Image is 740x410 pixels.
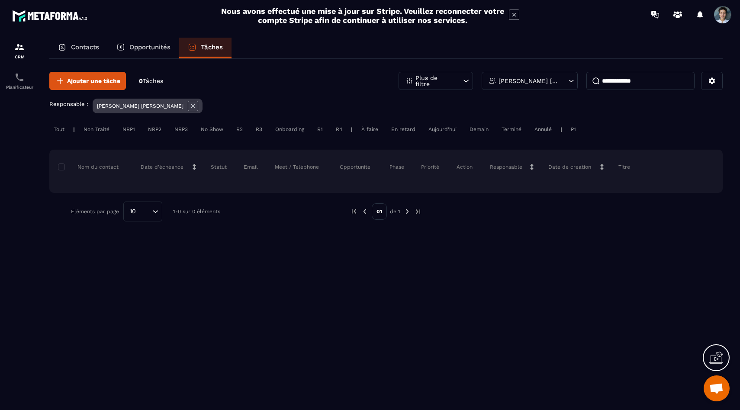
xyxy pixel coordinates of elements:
div: Non Traité [79,124,114,135]
p: 01 [372,203,387,220]
a: Tâches [179,38,232,58]
div: Search for option [123,202,162,221]
p: de 1 [390,208,400,215]
p: Date de création [548,163,591,170]
p: 0 [139,77,163,85]
div: Onboarding [271,124,309,135]
p: Statut [211,163,227,170]
a: schedulerschedulerPlanificateur [2,66,37,96]
div: Annulé [530,124,556,135]
img: formation [14,42,25,52]
p: Phase [389,163,404,170]
img: prev [361,208,369,215]
p: Responsable : [49,101,88,107]
div: Ouvrir le chat [704,375,730,401]
img: next [403,208,411,215]
div: R1 [313,124,327,135]
p: [PERSON_NAME] [PERSON_NAME] [97,103,183,109]
p: CRM [2,54,37,59]
a: formationformationCRM [2,35,37,66]
p: Priorité [421,163,439,170]
div: NRP2 [144,124,166,135]
div: Terminé [497,124,526,135]
p: 1-0 sur 0 éléments [173,208,220,215]
p: | [351,126,353,132]
div: R2 [232,124,247,135]
img: prev [350,208,358,215]
div: Demain [465,124,493,135]
p: [PERSON_NAME] [PERSON_NAME] [499,78,559,84]
p: Titre [618,163,630,170]
img: next [414,208,422,215]
div: NRP3 [170,124,192,135]
div: NRP1 [118,124,139,135]
p: Opportunité [340,163,370,170]
div: À faire [357,124,383,135]
a: Opportunités [108,38,179,58]
p: Action [457,163,473,170]
p: Date d’échéance [141,163,183,170]
p: Nom du contact [60,163,119,170]
div: Aujourd'hui [424,124,461,135]
p: Email [244,163,258,170]
span: Ajouter une tâche [67,77,120,85]
p: Éléments par page [71,208,119,215]
p: Contacts [71,43,99,51]
div: P1 [566,124,580,135]
p: Responsable [490,163,522,170]
p: Opportunités [129,43,171,51]
div: Tout [49,124,69,135]
h2: Nous avons effectué une mise à jour sur Stripe. Veuillez reconnecter votre compte Stripe afin de ... [221,6,505,25]
button: Ajouter une tâche [49,72,126,90]
p: Meet / Téléphone [275,163,319,170]
input: Search for option [139,207,150,216]
p: Planificateur [2,85,37,90]
span: Tâches [143,77,163,84]
img: logo [12,8,90,24]
p: | [73,126,75,132]
a: Contacts [49,38,108,58]
div: R3 [251,124,267,135]
p: Plus de filtre [415,75,454,87]
span: 10 [127,207,139,216]
img: scheduler [14,72,25,83]
div: En retard [387,124,420,135]
div: R4 [331,124,347,135]
p: | [560,126,562,132]
p: Tâches [201,43,223,51]
div: No Show [196,124,228,135]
